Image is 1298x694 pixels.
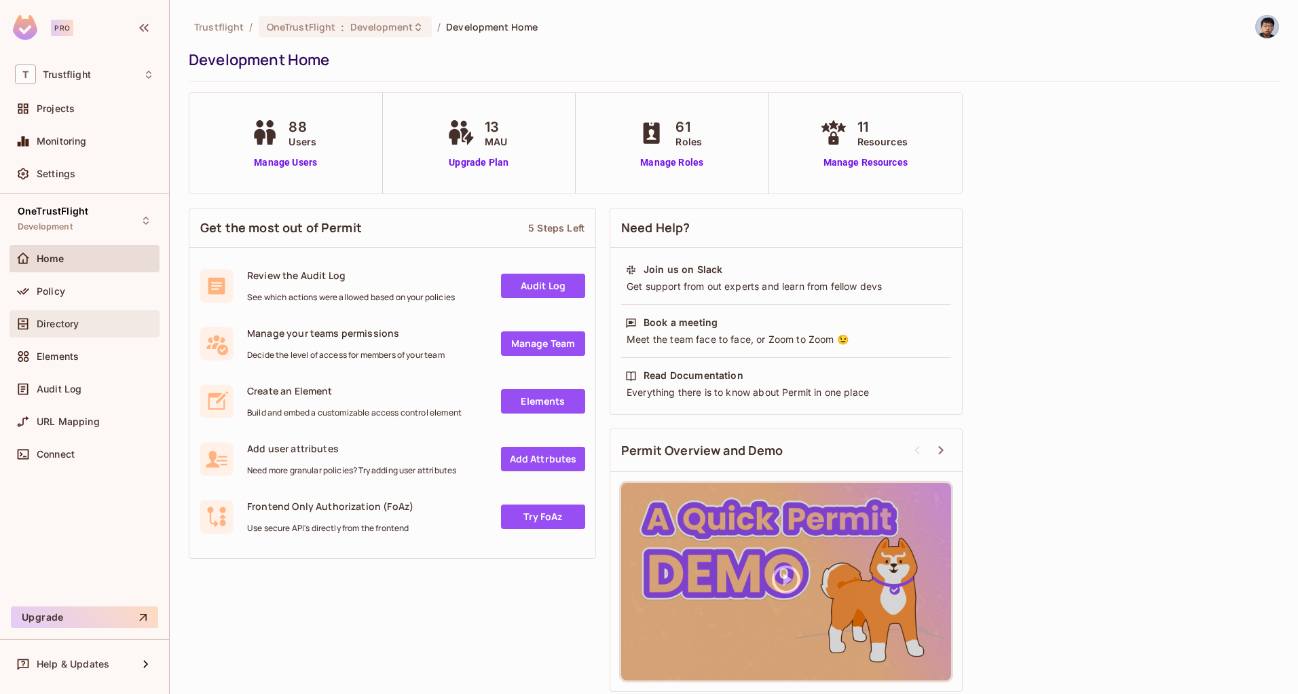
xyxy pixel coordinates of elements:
span: Permit Overview and Demo [621,442,783,459]
span: T [15,65,36,84]
span: Use secure API's directly from the frontend [247,523,413,534]
a: Elements [501,389,585,414]
span: Build and embed a customizable access control element [247,407,462,418]
span: Manage your teams permissions [247,327,445,340]
span: Create an Element [247,384,462,397]
span: MAU [485,134,507,149]
a: Upgrade Plan [444,156,514,170]
div: Get support from out experts and learn from fellow devs [625,280,947,293]
span: Policy [37,286,65,297]
span: Roles [675,134,702,149]
span: URL Mapping [37,416,100,427]
div: Everything there is to know about Permit in one place [625,386,947,399]
span: Settings [37,168,75,179]
span: 13 [485,117,507,137]
span: Get the most out of Permit [200,219,362,236]
span: Projects [37,103,75,114]
div: Join us on Slack [644,263,722,276]
span: Add user attributes [247,442,456,455]
span: : [340,22,345,33]
div: Meet the team face to face, or Zoom to Zoom 😉 [625,333,947,346]
span: Development [18,221,73,232]
div: 5 Steps Left [528,221,585,234]
span: Need more granular policies? Try adding user attributes [247,465,456,476]
span: See which actions were allowed based on your policies [247,292,455,303]
span: Decide the level of access for members of your team [247,350,445,361]
a: Manage Team [501,331,585,356]
div: Book a meeting [644,316,718,329]
a: Manage Users [248,156,323,170]
span: Audit Log [37,384,81,395]
span: OneTrustFlight [267,20,336,33]
span: Development Home [446,20,538,33]
span: 88 [289,117,316,137]
button: Upgrade [11,606,158,628]
div: Development Home [189,50,1272,70]
span: Help & Updates [37,659,109,670]
a: Try FoAz [501,505,585,529]
span: Review the Audit Log [247,269,455,282]
a: Audit Log [501,274,585,298]
span: Home [37,253,64,264]
span: 11 [857,117,908,137]
a: Add Attrbutes [501,447,585,471]
li: / [437,20,441,33]
div: Read Documentation [644,369,743,382]
span: Connect [37,449,75,460]
img: SReyMgAAAABJRU5ErkJggg== [13,15,37,40]
a: Manage Resources [817,156,914,170]
span: Frontend Only Authorization (FoAz) [247,500,413,513]
span: Resources [857,134,908,149]
span: Need Help? [621,219,690,236]
span: Directory [37,318,79,329]
span: Workspace: Trustflight [43,69,91,80]
div: Pro [51,20,73,36]
span: Users [289,134,316,149]
a: Manage Roles [635,156,709,170]
span: the active workspace [194,20,244,33]
img: Alexander Ip [1256,16,1278,38]
span: 61 [675,117,702,137]
span: Development [350,20,413,33]
li: / [249,20,253,33]
span: Monitoring [37,136,87,147]
span: OneTrustFlight [18,206,88,217]
span: Elements [37,351,79,362]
